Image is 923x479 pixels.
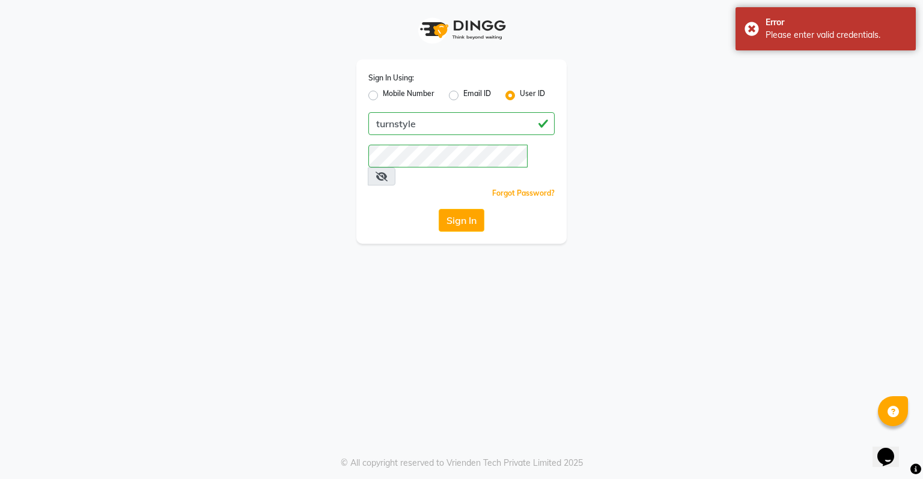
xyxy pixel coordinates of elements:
[413,12,510,47] img: logo1.svg
[766,29,907,41] div: Please enter valid credentials.
[766,16,907,29] div: Error
[439,209,484,232] button: Sign In
[520,88,545,103] label: User ID
[492,188,555,197] a: Forgot Password?
[368,73,414,83] label: Sign In Using:
[463,88,491,103] label: Email ID
[368,145,528,167] input: Username
[873,431,911,467] iframe: chat widget
[383,88,434,103] label: Mobile Number
[368,112,555,135] input: Username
